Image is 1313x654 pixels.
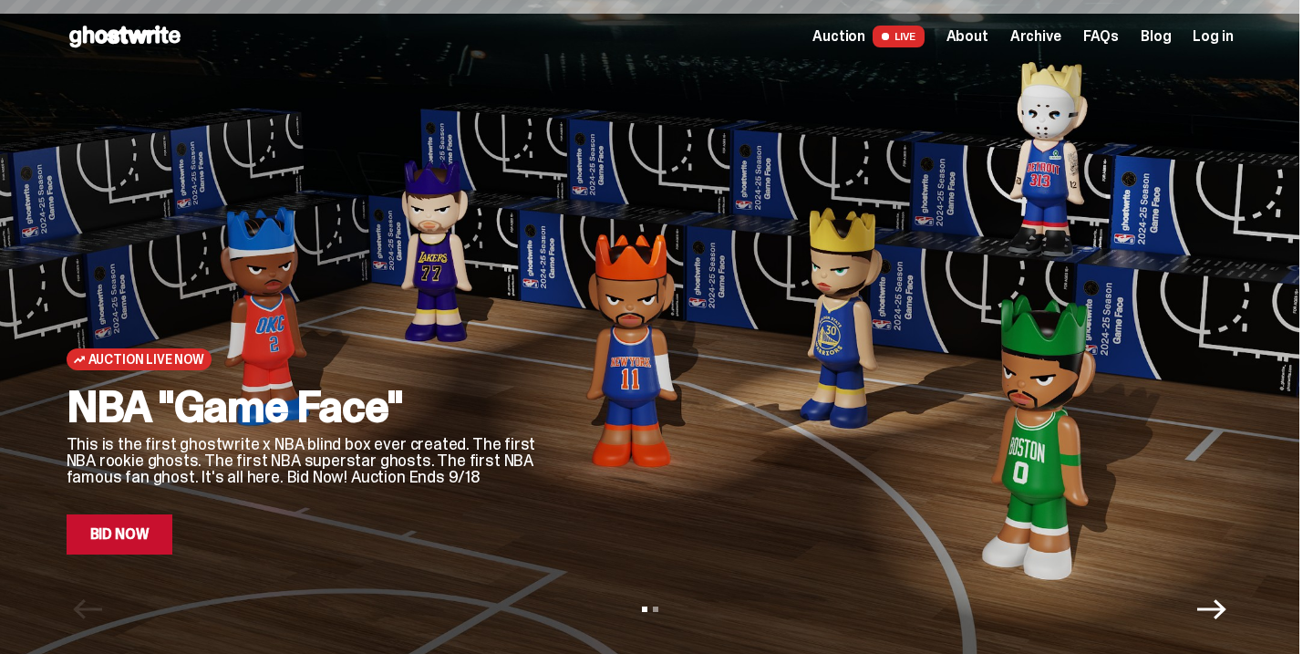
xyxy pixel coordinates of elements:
button: Next [1197,595,1226,624]
a: FAQs [1083,29,1119,44]
button: View slide 1 [642,607,647,612]
button: View slide 2 [653,607,658,612]
a: Bid Now [67,514,173,555]
a: Auction LIVE [812,26,924,47]
a: Log in [1193,29,1233,44]
span: Auction Live Now [88,352,204,367]
h2: NBA "Game Face" [67,385,541,429]
span: Auction [812,29,865,44]
a: Blog [1141,29,1171,44]
p: This is the first ghostwrite x NBA blind box ever created. The first NBA rookie ghosts. The first... [67,436,541,485]
a: Archive [1010,29,1061,44]
span: LIVE [873,26,925,47]
a: About [946,29,988,44]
